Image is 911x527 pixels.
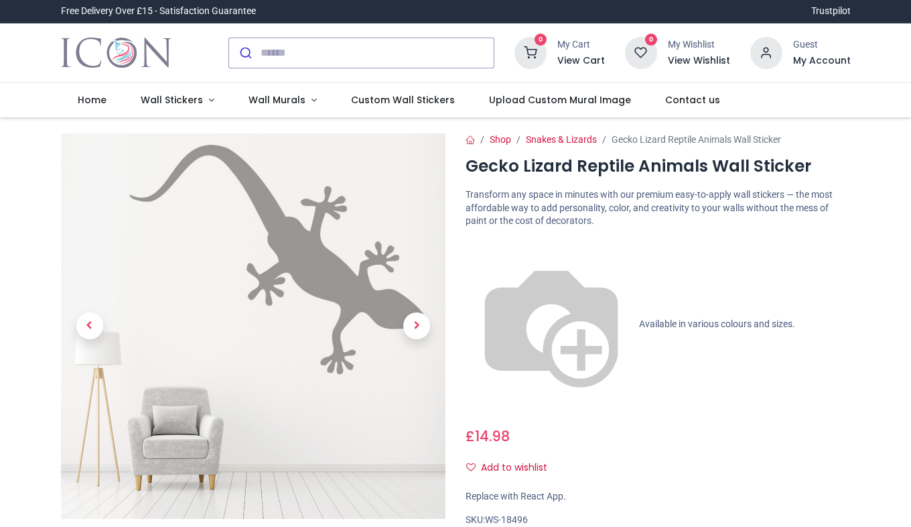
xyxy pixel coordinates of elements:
span: Gecko Lizard Reptile Animals Wall Sticker [612,134,781,145]
span: Next [403,312,430,339]
span: Available in various colours and sizes. [639,318,795,329]
a: View Wishlist [668,54,730,68]
span: Custom Wall Stickers [351,93,455,107]
img: color-wheel.png [466,239,637,410]
span: 14.98 [475,426,510,446]
p: Transform any space in minutes with our premium easy-to-apply wall stickers — the most affordable... [466,188,851,228]
span: Contact us [665,93,720,107]
span: Wall Murals [249,93,305,107]
span: Wall Stickers [141,93,203,107]
img: Gecko Lizard Reptile Animals Wall Sticker [61,133,446,519]
div: My Cart [557,38,605,52]
span: £ [466,426,510,446]
button: Add to wishlistAdd to wishlist [466,457,559,479]
div: Guest [793,38,851,52]
a: Shop [490,134,511,145]
sup: 0 [535,34,547,46]
a: Snakes & Lizards [526,134,597,145]
a: Trustpilot [811,5,851,18]
a: Wall Murals [231,83,334,118]
img: Icon Wall Stickers [61,34,171,72]
span: WS-18496 [485,514,528,525]
a: 0 [514,46,547,57]
sup: 0 [645,34,658,46]
span: Home [78,93,107,107]
button: Submit [229,38,261,68]
a: Logo of Icon Wall Stickers [61,34,171,72]
a: View Cart [557,54,605,68]
div: SKU: [466,514,851,527]
div: Replace with React App. [466,490,851,504]
div: Free Delivery Over £15 - Satisfaction Guarantee [61,5,256,18]
h1: Gecko Lizard Reptile Animals Wall Sticker [466,155,851,178]
span: Upload Custom Mural Image [489,93,631,107]
span: Previous [76,312,103,339]
a: Wall Stickers [124,83,232,118]
i: Add to wishlist [466,463,476,472]
a: Previous [61,191,119,461]
div: My Wishlist [668,38,730,52]
a: My Account [793,54,851,68]
a: Next [388,191,445,461]
a: 0 [625,46,657,57]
